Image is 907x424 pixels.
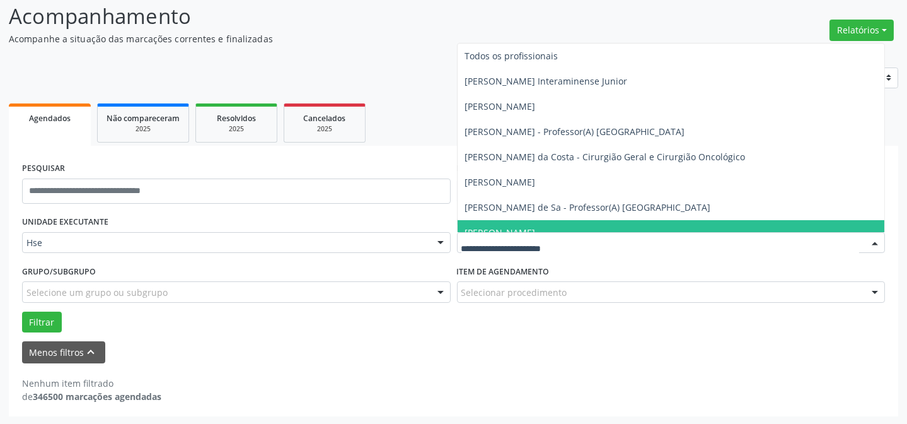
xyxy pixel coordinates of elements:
div: 2025 [293,124,356,134]
span: Resolvidos [217,113,256,124]
p: Acompanhe a situação das marcações correntes e finalizadas [9,32,632,45]
p: Acompanhamento [9,1,632,32]
button: Filtrar [22,312,62,333]
span: [PERSON_NAME] de Sa - Professor(A) [GEOGRAPHIC_DATA] [465,201,711,213]
strong: 346500 marcações agendadas [33,391,161,403]
span: Não compareceram [107,113,180,124]
button: Menos filtroskeyboard_arrow_up [22,341,105,363]
span: [PERSON_NAME] [465,100,536,112]
span: [PERSON_NAME] [465,176,536,188]
button: Relatórios [829,20,894,41]
div: 2025 [107,124,180,134]
span: Selecione um grupo ou subgrupo [26,286,168,299]
div: Nenhum item filtrado [22,377,161,390]
label: PESQUISAR [22,159,65,179]
span: [PERSON_NAME] da Costa - Cirurgião Geral e Cirurgião Oncológico [465,151,746,163]
span: Cancelados [304,113,346,124]
span: [PERSON_NAME] Interaminense Junior [465,75,628,87]
span: [PERSON_NAME] [465,227,536,238]
i: keyboard_arrow_up [84,345,98,359]
div: de [22,390,161,403]
label: Grupo/Subgrupo [22,262,96,281]
span: [PERSON_NAME] - Professor(A) [GEOGRAPHIC_DATA] [465,126,685,138]
div: 2025 [205,124,268,134]
span: Agendados [29,113,71,124]
span: Hse [26,237,425,249]
label: Item de agendamento [457,262,550,281]
label: UNIDADE EXECUTANTE [22,213,108,232]
span: Selecionar procedimento [461,286,567,299]
span: Todos os profissionais [465,50,558,62]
